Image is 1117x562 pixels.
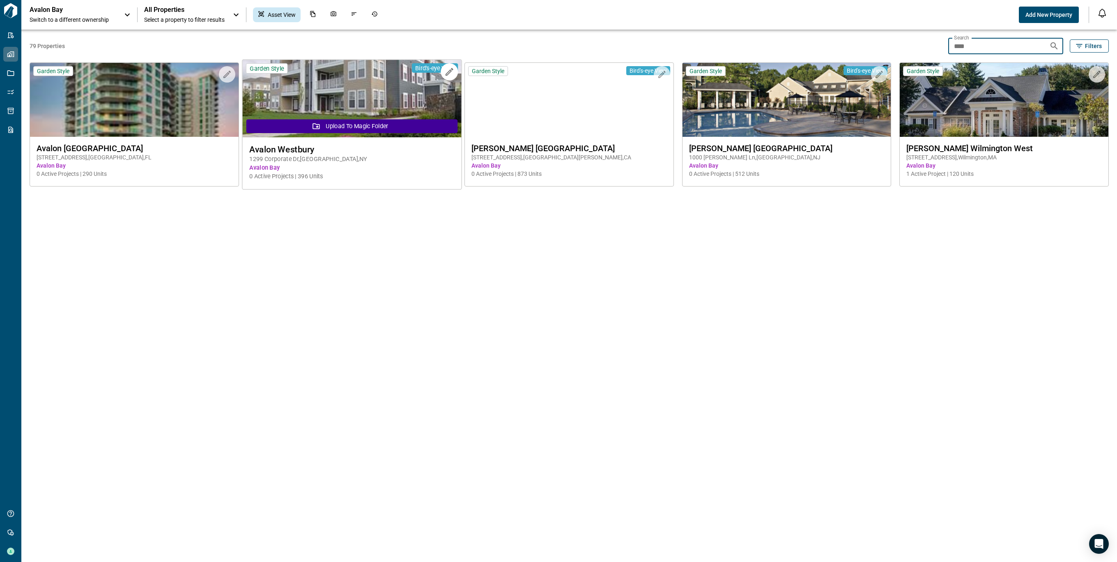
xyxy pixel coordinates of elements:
div: Photos [325,7,342,22]
p: Avalon Bay [30,6,103,14]
span: Avalon [GEOGRAPHIC_DATA] [37,143,232,153]
span: Avalon Bay [906,161,1102,170]
button: Filters [1070,39,1109,53]
span: Garden Style [472,67,504,75]
span: Select a property to filter results [144,16,225,24]
img: property-asset [30,63,239,137]
span: [STREET_ADDRESS] , [GEOGRAPHIC_DATA][PERSON_NAME] , CA [471,153,667,161]
span: 0 Active Projects | 396 Units [249,172,454,181]
img: property-asset [900,63,1108,137]
span: Avalon Bay [37,161,232,170]
span: [STREET_ADDRESS] , [GEOGRAPHIC_DATA] , FL [37,153,232,161]
span: Garden Style [690,67,722,75]
span: 0 Active Projects | 873 Units [471,170,667,178]
span: 0 Active Projects | 512 Units [689,170,885,178]
span: 0 Active Projects | 290 Units [37,170,232,178]
span: [PERSON_NAME] [GEOGRAPHIC_DATA] [471,143,667,153]
span: 1000 [PERSON_NAME] Ln , [GEOGRAPHIC_DATA] , NJ [689,153,885,161]
span: Avalon Bay [249,164,454,172]
span: Bird's-eye View [415,64,455,72]
img: property-asset [465,63,673,137]
div: Documents [305,7,321,22]
span: [STREET_ADDRESS] , Wilmington , MA [906,153,1102,161]
div: Open Intercom Messenger [1089,534,1109,554]
div: Asset View [253,7,301,22]
label: Search [954,34,969,41]
span: [PERSON_NAME] [GEOGRAPHIC_DATA] [689,143,885,153]
button: Open notification feed [1096,7,1109,20]
button: Add New Property [1019,7,1079,23]
span: Avalon Bay [689,161,885,170]
button: Upload to Magic Folder [246,119,457,133]
span: Add New Property [1025,11,1072,19]
span: 79 Properties [30,42,945,50]
span: 1299 Corporate Dr , [GEOGRAPHIC_DATA] , NY [249,155,454,164]
img: property-asset [242,60,461,138]
span: Bird's-eye View [847,67,884,74]
div: Job History [366,7,383,22]
span: Filters [1085,42,1102,50]
span: Avalon Bay [471,161,667,170]
span: Asset View [268,11,296,19]
span: 1 Active Project | 120 Units [906,170,1102,178]
span: Avalon Westbury [249,144,454,154]
span: [PERSON_NAME] Wilmington West [906,143,1102,153]
span: Garden Style [907,67,939,75]
span: Switch to a different ownership [30,16,116,24]
span: All Properties [144,6,225,14]
div: Issues & Info [346,7,362,22]
button: Search properties [1046,38,1062,54]
span: Garden Style [250,64,284,72]
span: Bird's-eye View [630,67,667,74]
span: Garden Style [37,67,69,75]
img: property-asset [683,63,891,137]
